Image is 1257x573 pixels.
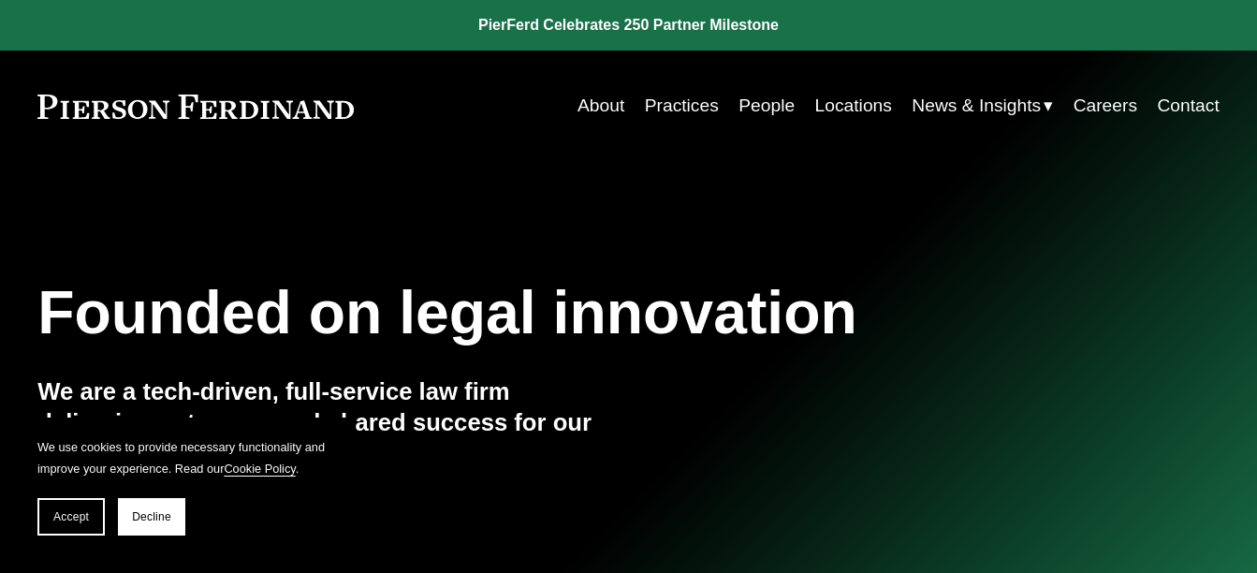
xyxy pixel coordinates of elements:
[37,436,337,479] p: We use cookies to provide necessary functionality and improve your experience. Read our .
[912,88,1053,124] a: folder dropdown
[1157,88,1219,124] a: Contact
[912,90,1041,123] span: News & Insights
[19,418,356,554] section: Cookie banner
[815,88,892,124] a: Locations
[577,88,624,124] a: About
[645,88,719,124] a: Practices
[37,376,628,468] h4: We are a tech-driven, full-service law firm delivering outcomes and shared success for our global...
[738,88,795,124] a: People
[37,498,105,536] button: Accept
[53,510,89,523] span: Accept
[37,279,1022,348] h1: Founded on legal innovation
[224,462,295,476] a: Cookie Policy
[132,510,171,523] span: Decline
[1074,88,1137,124] a: Careers
[118,498,185,536] button: Decline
